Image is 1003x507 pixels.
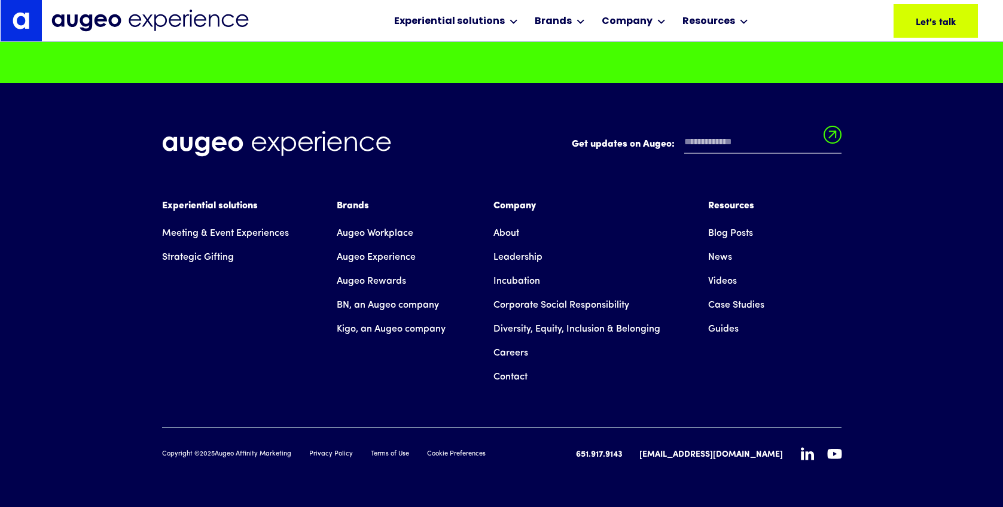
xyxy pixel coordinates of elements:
div: Experiential solutions [394,14,505,29]
label: Get updates on Augeo: [572,137,675,151]
div: | [630,447,632,462]
a: Blog Posts [708,221,753,245]
div: Company [493,199,660,213]
a: [EMAIL_ADDRESS][DOMAIN_NAME] [639,448,783,461]
a: Kigo, an Augeo company [337,317,446,341]
div: Brands [535,14,572,29]
a: 651.917.9143 [576,448,623,461]
a: Privacy Policy [309,450,353,460]
a: Meeting & Event Experiences [162,221,289,245]
div: Company [602,14,653,29]
a: Incubation [493,269,540,293]
a: Videos [708,269,737,293]
div: Brands [337,199,446,213]
a: Let's talk [894,4,978,38]
a: Careers [493,341,528,365]
div: Copyright © Augeo Affinity Marketing [162,450,291,460]
a: Leadership [493,245,542,269]
a: Augeo Experience [337,245,416,269]
a: News [708,245,732,269]
div: Experiential solutions [162,199,289,213]
div: Resources [708,199,764,213]
div: Resources [682,14,735,29]
a: Terms of Use [371,450,409,460]
a: BN, an Augeo company [337,293,439,317]
input: Submit [824,126,842,151]
a: Diversity, Equity, Inclusion & Belonging [493,317,660,341]
a: Augeo Workplace [337,221,413,245]
a: Cookie Preferences [427,450,486,460]
a: Guides [708,317,739,341]
a: Case Studies [708,293,764,317]
img: Augeo Experience business unit full logo in midnight blue. [51,10,249,32]
img: Augeo Experience business unit full logo in white. [162,131,391,157]
span: 2025 [200,451,215,457]
a: Strategic Gifting [162,245,234,269]
form: Email Form [572,131,842,160]
a: Contact [493,365,528,389]
a: Corporate Social Responsibility [493,293,629,317]
a: Augeo Rewards [337,269,406,293]
img: Augeo's "a" monogram decorative logo in white. [13,12,29,29]
a: About [493,221,519,245]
